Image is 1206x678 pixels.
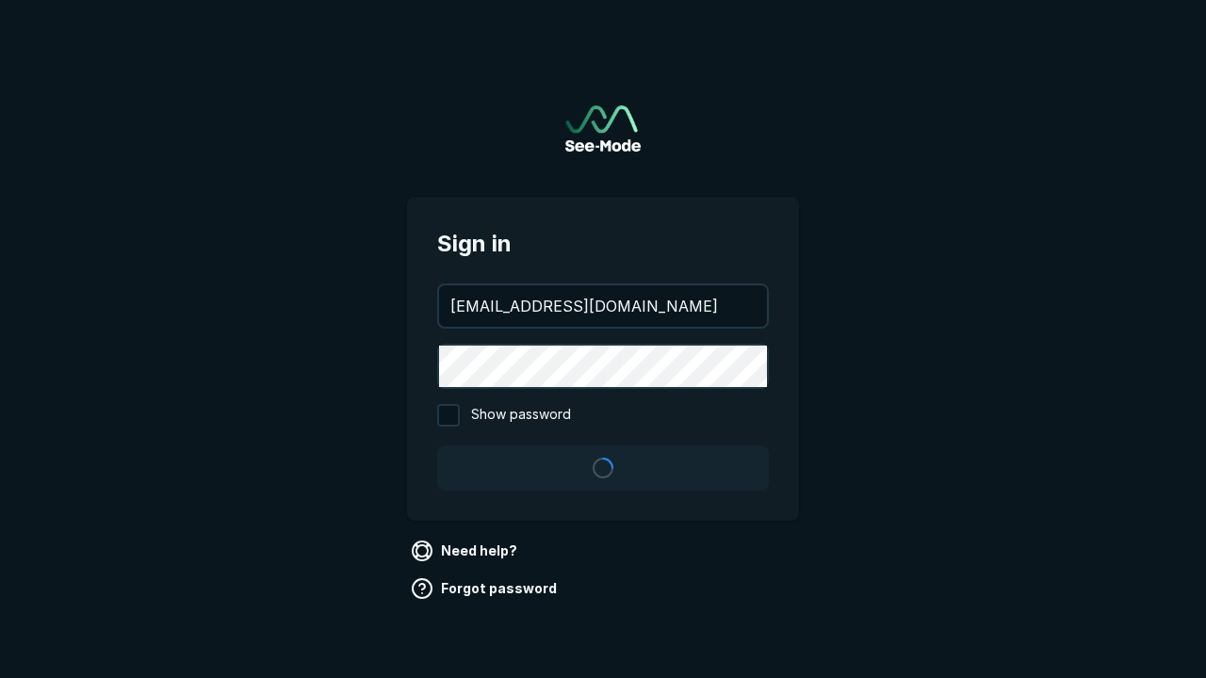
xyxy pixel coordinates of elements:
input: your@email.com [439,285,767,327]
a: Forgot password [407,573,564,604]
a: Need help? [407,536,525,566]
span: Show password [471,404,571,427]
span: Sign in [437,227,769,261]
img: See-Mode Logo [565,105,641,152]
a: Go to sign in [565,105,641,152]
